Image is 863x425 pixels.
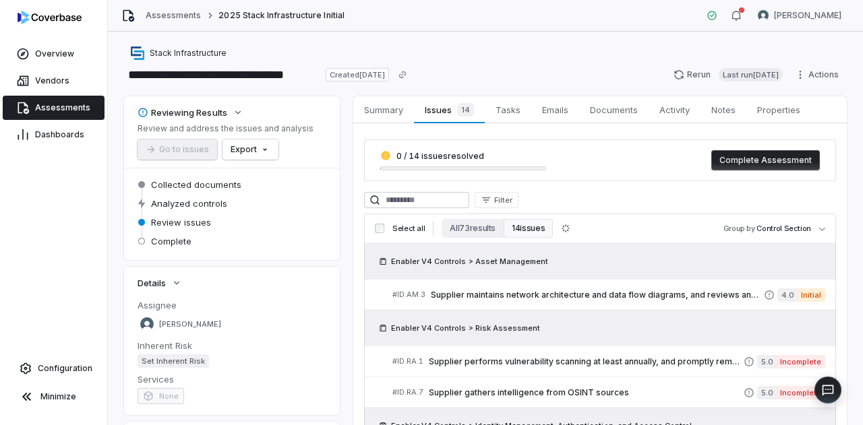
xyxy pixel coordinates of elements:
span: Analyzed controls [151,197,227,209]
button: Brittany Durbin avatar[PERSON_NAME] [750,5,850,26]
a: #ID.RA.1Supplier performs vulnerability scanning at least annually, and promptly remediates any f... [392,346,825,377]
span: Filter [494,195,512,205]
span: Group by [723,224,755,233]
a: Assessments [3,96,105,120]
span: Initial [797,288,825,302]
button: Export [222,139,278,160]
div: Reviewing Results [138,106,227,119]
span: Created [DATE] [326,68,389,81]
span: Minimize [40,391,76,402]
span: Notes [706,101,741,119]
button: https://stackinfra.com/Stack Infrastructure [127,41,231,65]
span: Emails [537,101,574,119]
button: Details [133,271,186,295]
span: Enabler V4 Controls > Risk Assessment [391,323,540,333]
button: 14 issues [504,219,553,238]
dt: Assignee [138,299,326,311]
input: Select all [375,224,384,233]
button: Actions [791,65,847,85]
img: logo-D7KZi-bG.svg [18,11,82,24]
span: 0 / 14 issues resolved [396,151,484,161]
dt: Inherent Risk [138,339,326,352]
span: Details [138,277,166,289]
img: Brittany Durbin avatar [758,10,769,21]
button: Reviewing Results [133,100,247,125]
a: #ID.RA.7Supplier gathers intelligence from OSINT sources5.0Incomplete [392,377,825,407]
span: Configuration [38,363,92,374]
span: Supplier performs vulnerability scanning at least annually, and promptly remediates any findings [429,356,744,367]
span: Issues [419,100,479,119]
span: 5.0 [757,355,776,368]
span: [PERSON_NAME] [159,319,221,329]
span: Summary [359,101,409,119]
span: # ID.RA.1 [392,356,423,366]
span: [PERSON_NAME] [774,10,841,21]
a: Vendors [3,69,105,93]
span: Stack Infrastructure [150,48,227,59]
span: Dashboards [35,129,84,140]
span: Supplier gathers intelligence from OSINT sources [429,387,744,398]
a: #ID.AM.3Supplier maintains network architecture and data flow diagrams, and reviews and approves ... [392,280,825,310]
span: Supplier maintains network architecture and data flow diagrams, and reviews and approves them on ... [431,290,764,300]
span: Complete [151,235,191,247]
span: Assessments [35,102,90,113]
span: Tasks [490,101,526,119]
span: Vendors [35,75,69,86]
button: Copy link [390,63,415,87]
span: Review issues [151,216,211,228]
span: Incomplete [776,355,825,368]
a: Assessments [146,10,201,21]
span: # ID.RA.7 [392,387,423,397]
a: Configuration [5,356,102,381]
span: # ID.AM.3 [392,290,425,300]
span: Enabler V4 Controls > Asset Management [391,256,548,267]
span: 5.0 [757,386,776,399]
span: Incomplete [776,386,825,399]
span: Set Inherent Risk [138,354,209,368]
span: 4.0 [777,288,797,302]
a: Dashboards [3,123,105,147]
button: All 73 results [442,219,504,238]
span: Collected documents [151,178,241,191]
p: Review and address the issues and analysis [138,123,314,134]
dt: Services [138,373,326,385]
button: Minimize [5,383,102,410]
span: Documents [585,101,643,119]
span: Activity [654,101,695,119]
button: RerunLast run[DATE] [665,65,791,85]
span: Overview [35,48,74,59]
span: Last run [DATE] [719,68,783,81]
span: 2025 Stack Infrastructure Initial [218,10,344,21]
span: Select all [392,224,425,234]
span: 14 [457,103,474,117]
button: Complete Assessment [711,150,820,170]
button: Filter [475,192,518,208]
a: Overview [3,42,105,66]
img: Brittany Durbin avatar [140,317,154,331]
span: Properties [752,101,806,119]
